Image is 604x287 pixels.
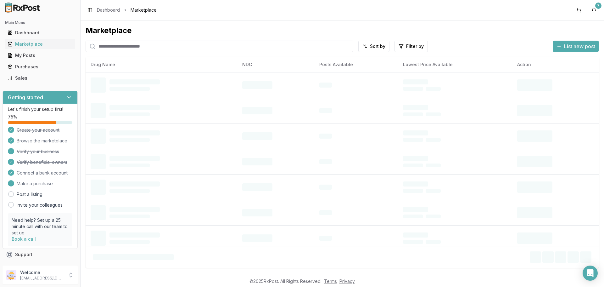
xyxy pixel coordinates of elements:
[86,26,599,36] div: Marketplace
[97,7,157,13] nav: breadcrumb
[8,64,73,70] div: Purchases
[358,41,389,52] button: Sort by
[512,57,599,72] th: Action
[589,5,599,15] button: 7
[3,73,78,83] button: Sales
[3,249,78,260] button: Support
[17,170,68,176] span: Connect a bank account
[3,39,78,49] button: Marketplace
[324,278,337,284] a: Terms
[398,57,512,72] th: Lowest Price Available
[5,50,75,61] a: My Posts
[17,127,59,133] span: Create your account
[553,44,599,50] a: List new post
[3,50,78,60] button: My Posts
[5,27,75,38] a: Dashboard
[8,30,73,36] div: Dashboard
[583,266,598,281] div: Open Intercom Messenger
[5,72,75,84] a: Sales
[20,269,64,276] p: Welcome
[3,260,78,272] button: Feedback
[370,43,385,49] span: Sort by
[8,52,73,59] div: My Posts
[86,57,237,72] th: Drug Name
[6,270,16,280] img: User avatar
[8,75,73,81] div: Sales
[3,28,78,38] button: Dashboard
[20,276,64,281] p: [EMAIL_ADDRESS][DOMAIN_NAME]
[406,43,424,49] span: Filter by
[17,202,63,208] a: Invite your colleagues
[131,7,157,13] span: Marketplace
[17,138,67,144] span: Browse the marketplace
[17,159,67,165] span: Verify beneficial owners
[3,62,78,72] button: Purchases
[17,191,42,198] a: Post a listing
[17,148,59,155] span: Verify your business
[8,106,72,112] p: Let's finish your setup first!
[314,57,398,72] th: Posts Available
[5,38,75,50] a: Marketplace
[237,57,314,72] th: NDC
[12,236,36,242] a: Book a call
[3,3,43,13] img: RxPost Logo
[15,263,36,269] span: Feedback
[17,181,53,187] span: Make a purchase
[8,94,43,101] h3: Getting started
[5,61,75,72] a: Purchases
[8,114,17,120] span: 75 %
[553,41,599,52] button: List new post
[564,43,595,50] span: List new post
[12,217,69,236] p: Need help? Set up a 25 minute call with our team to set up.
[339,278,355,284] a: Privacy
[394,41,428,52] button: Filter by
[8,41,73,47] div: Marketplace
[595,3,601,9] div: 7
[97,7,120,13] a: Dashboard
[5,20,75,25] h2: Main Menu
